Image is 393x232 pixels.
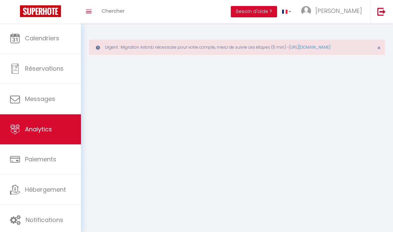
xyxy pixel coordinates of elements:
[25,64,64,73] span: Réservations
[102,7,125,14] span: Chercher
[289,44,330,50] a: [URL][DOMAIN_NAME]
[89,40,385,55] div: Urgent : Migration Airbnb nécessaire pour votre compte, merci de suivre ces étapes (5 min) -
[5,3,25,23] button: Ouvrir le widget de chat LiveChat
[20,5,61,17] img: Super Booking
[25,125,52,133] span: Analytics
[377,45,381,51] button: Close
[25,185,66,194] span: Hébergement
[315,7,362,15] span: [PERSON_NAME]
[25,95,55,103] span: Messages
[301,6,311,16] img: ...
[231,6,277,17] button: Besoin d'aide ?
[26,216,63,224] span: Notifications
[377,44,381,52] span: ×
[25,155,56,163] span: Paiements
[25,34,59,42] span: Calendriers
[377,7,386,16] img: logout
